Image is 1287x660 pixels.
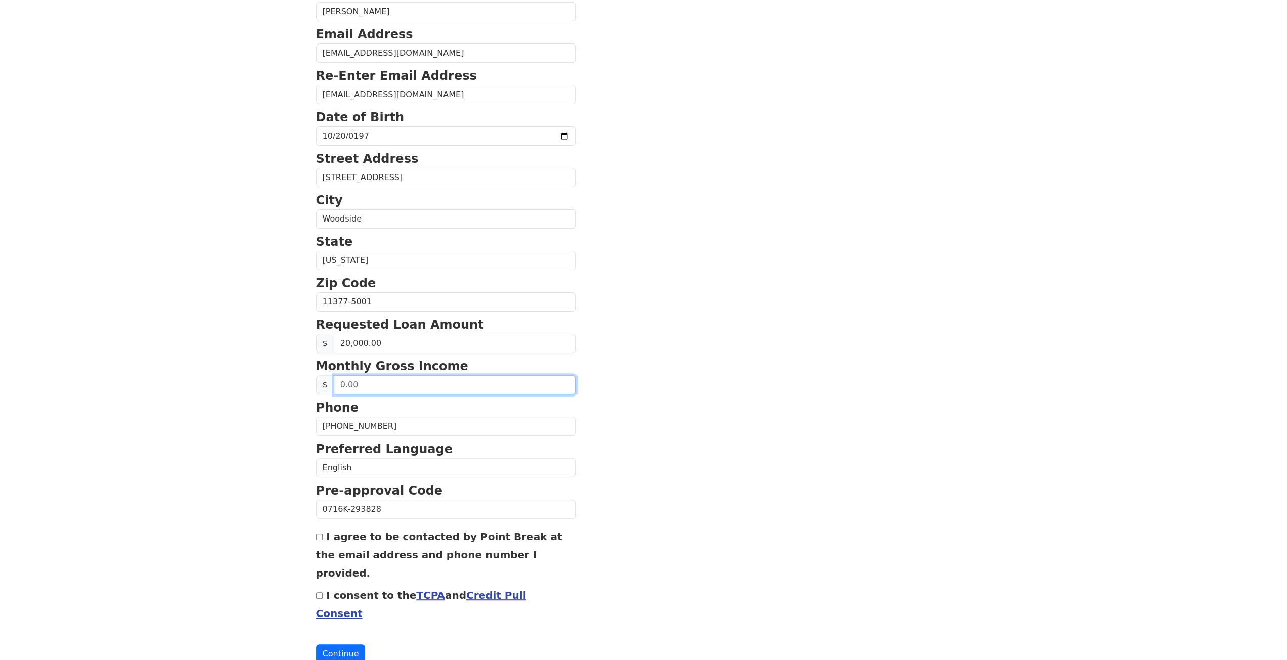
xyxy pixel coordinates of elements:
input: 0.00 [334,334,576,353]
strong: Preferred Language [316,442,453,456]
label: I consent to the and [316,589,526,620]
a: TCPA [416,589,445,601]
label: I agree to be contacted by Point Break at the email address and phone number I provided. [316,531,562,579]
strong: Date of Birth [316,110,404,124]
strong: Requested Loan Amount [316,318,484,332]
strong: City [316,193,343,207]
span: $ [316,375,334,394]
input: Zip Code [316,292,576,312]
strong: Re-Enter Email Address [316,69,477,83]
input: Phone [316,417,576,436]
strong: Pre-approval Code [316,483,443,498]
strong: Email Address [316,27,413,41]
strong: Zip Code [316,276,376,290]
input: 0.00 [334,375,576,394]
p: Monthly Gross Income [316,357,576,375]
strong: Phone [316,401,359,415]
strong: State [316,235,353,249]
input: Street Address [316,168,576,187]
span: $ [316,334,334,353]
input: Re-Enter Email Address [316,85,576,104]
input: Last Name [316,2,576,21]
input: City [316,209,576,229]
strong: Street Address [316,152,419,166]
input: Pre-approval Code [316,500,576,519]
input: Email Address [316,43,576,63]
